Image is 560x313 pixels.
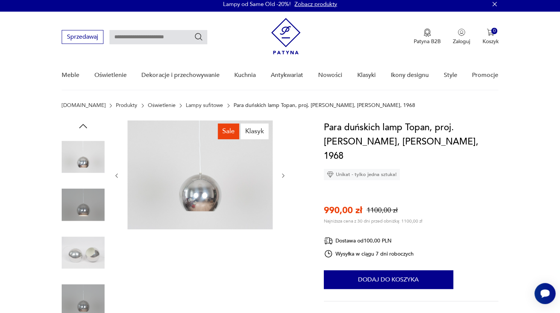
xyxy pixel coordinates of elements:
[482,38,498,45] p: Koszyk
[62,35,103,40] a: Sprzedawaj
[294,0,337,8] a: Zobacz produkty
[367,206,398,215] p: 1100,00 zł
[324,120,499,163] h1: Para duńskich lamp Topan, proj. [PERSON_NAME], [PERSON_NAME], 1968
[534,283,555,304] iframe: Smartsupp widget button
[327,171,334,178] img: Ikona diamentu
[458,29,465,36] img: Ikonka użytkownika
[324,169,400,180] div: Unikat - tylko jedna sztuka!
[194,32,203,41] button: Szukaj
[186,102,223,108] a: Lampy sufitowe
[324,270,453,289] button: Dodaj do koszyka
[453,38,470,45] p: Zaloguj
[62,102,106,108] a: [DOMAIN_NAME]
[324,218,422,224] p: Najniższa cena z 30 dni przed obniżką: 1100,00 zł
[148,102,176,108] a: Oświetlenie
[62,184,105,226] img: Zdjęcie produktu Para duńskich lamp Topan, proj. Verner Panton, Louis Poulsen, 1968
[472,61,498,90] a: Promocje
[357,61,376,90] a: Klasyki
[62,30,103,44] button: Sprzedawaj
[271,61,303,90] a: Antykwariat
[324,236,333,245] img: Ikona dostawy
[443,61,457,90] a: Style
[414,29,441,45] button: Patyna B2B
[390,61,428,90] a: Ikony designu
[62,135,105,178] img: Zdjęcie produktu Para duńskich lamp Topan, proj. Verner Panton, Louis Poulsen, 1968
[141,61,219,90] a: Dekoracje i przechowywanie
[324,249,414,258] div: Wysyłka w ciągu 7 dni roboczych
[241,123,269,139] div: Klasyk
[218,123,239,139] div: Sale
[423,29,431,37] img: Ikona medalu
[116,102,137,108] a: Produkty
[482,29,498,45] button: 0Koszyk
[491,28,498,34] div: 0
[234,61,256,90] a: Kuchnia
[234,102,415,108] p: Para duńskich lamp Topan, proj. [PERSON_NAME], [PERSON_NAME], 1968
[453,29,470,45] button: Zaloguj
[414,29,441,45] a: Ikona medaluPatyna B2B
[318,61,342,90] a: Nowości
[414,38,441,45] p: Patyna B2B
[127,120,273,229] img: Zdjęcie produktu Para duńskich lamp Topan, proj. Verner Panton, Louis Poulsen, 1968
[324,204,362,217] p: 990,00 zł
[487,29,494,36] img: Ikona koszyka
[271,18,300,54] img: Patyna - sklep z meblami i dekoracjami vintage
[62,231,105,274] img: Zdjęcie produktu Para duńskich lamp Topan, proj. Verner Panton, Louis Poulsen, 1968
[62,61,79,90] a: Meble
[324,236,414,245] div: Dostawa od 100,00 PLN
[223,0,291,8] p: Lampy od Same Old -20%!
[94,61,127,90] a: Oświetlenie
